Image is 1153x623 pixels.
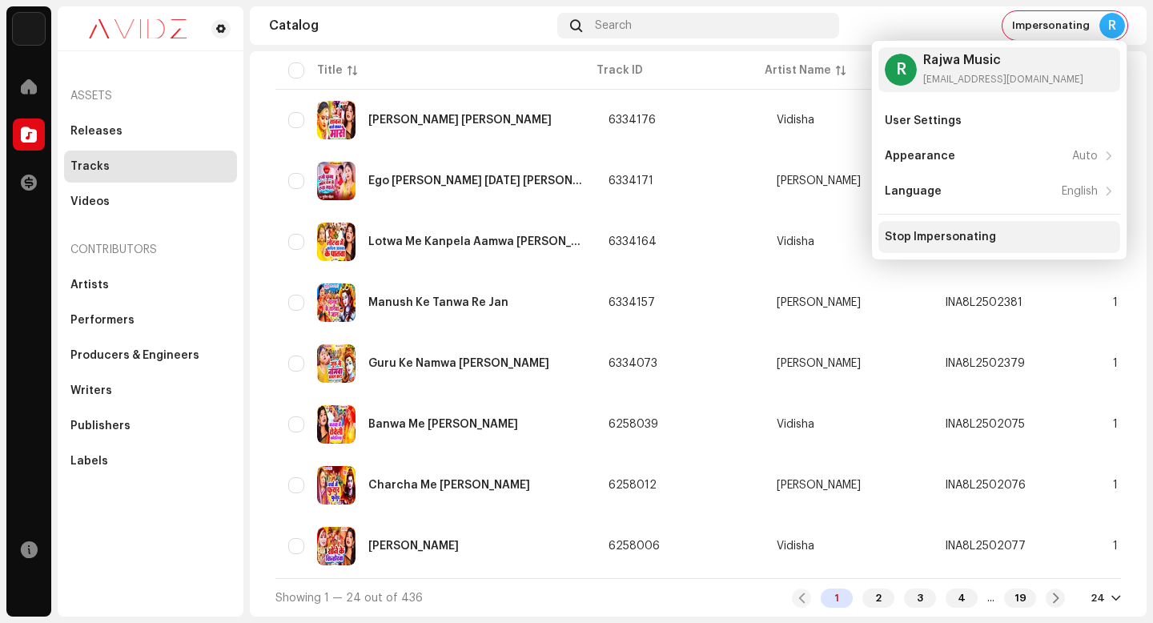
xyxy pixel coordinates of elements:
img: 10d72f0b-d06a-424f-aeaa-9c9f537e57b6 [13,13,45,45]
div: [PERSON_NAME] [777,175,861,187]
div: 19 [1004,589,1036,608]
re-m-nav-item: Writers [64,375,237,407]
div: 3 [904,589,936,608]
div: INA8L2502077 [945,541,1026,552]
div: Lotwa Me Kanpela Aamwa Ke Patwa [368,236,583,247]
img: a89e9435-9d34-43b0-9b07-b77a4ae6618a [317,466,356,504]
div: Language [885,185,942,198]
div: 1 [821,589,853,608]
re-m-nav-item: Tracks [64,151,237,183]
div: Videos [70,195,110,208]
div: 2 [862,589,894,608]
img: 8173a87d-e3f2-43ed-a9a0-86a0f7b33c6c [317,405,356,444]
re-m-nav-item: Videos [64,186,237,218]
div: Banwa Me Roweli Koiliya [368,419,518,430]
span: 6334164 [609,236,657,247]
img: e88d2577-d4ab-4494-8e10-f8c3a95a0d2a [317,283,356,322]
div: Vidisha [777,236,814,247]
re-m-nav-item: Releases [64,115,237,147]
span: 6258039 [609,419,658,430]
re-a-nav-header: Assets [64,77,237,115]
re-a-nav-header: Contributors [64,231,237,269]
div: Charcha Me Fusur Fusur [368,480,530,491]
div: User Settings [885,115,962,127]
span: 6334176 [609,115,656,126]
div: Producers & Engineers [70,349,199,362]
img: 0c631eef-60b6-411a-a233-6856366a70de [70,19,205,38]
div: Guru Ke Namwa Bhajal Kara [368,358,549,369]
span: indu Tiwari [777,480,919,491]
re-m-nav-item: Stop Impersonating [878,221,1120,253]
re-m-nav-item: Artists [64,269,237,301]
img: 30a72a32-1a2d-494c-bfda-2d60641ceefa [317,162,356,200]
div: Tracks [70,160,110,173]
re-m-nav-item: Producers & Engineers [64,340,237,372]
span: Sunita Chauhan [777,175,919,187]
img: 12f22147-41b1-4139-bdef-815ae98b58b2 [317,527,356,565]
div: Ego Chumma Khatir Raja Ji Roos Gaile [368,175,583,187]
span: Impersonating [1012,19,1090,32]
div: Rajwa Music [923,54,1083,66]
div: Title [317,62,343,78]
span: Vidisha [777,236,919,247]
img: fe53d572-2ea0-4d9a-b8ec-07e9b1ad976c [317,223,356,261]
div: Artist Name [765,62,831,78]
div: Manush Ke Tanwa Re Jan [368,297,508,308]
span: 6334073 [609,358,657,369]
div: INA8L2502076 [945,480,1026,491]
span: 6258006 [609,541,660,552]
re-m-nav-item: Publishers [64,410,237,442]
div: Vidisha [777,115,814,126]
div: ... [987,592,994,605]
div: Artists [70,279,109,291]
div: [PERSON_NAME] [777,358,861,369]
div: INA8L2502379 [945,358,1025,369]
div: Releases [70,125,123,138]
div: Vidisha [777,541,814,552]
div: [PERSON_NAME] [777,297,861,308]
div: Appearance [885,150,955,163]
re-m-nav-item: Language [878,175,1120,207]
span: Search [595,19,632,32]
img: 0c287850-97a1-4c7e-9f72-56dcf32e1af7 [317,101,356,139]
span: 6334157 [609,297,655,308]
div: [EMAIL_ADDRESS][DOMAIN_NAME] [923,73,1083,86]
div: [PERSON_NAME] [777,480,861,491]
re-m-nav-item: Appearance [878,140,1120,172]
div: INA8L2502381 [945,297,1022,308]
re-m-nav-item: Labels [64,445,237,477]
span: Showing 1 — 24 out of 436 [275,593,423,604]
span: Vidisha [777,115,919,126]
span: 6334171 [609,175,653,187]
div: Labels [70,455,108,468]
div: Vidisha [777,419,814,430]
span: Sunita Chauhan [777,297,919,308]
div: 24 [1091,592,1105,605]
div: Performers [70,314,135,327]
div: Sone Ke Sinhorwa [368,541,459,552]
div: English [1062,185,1098,198]
div: 4 [946,589,978,608]
div: Sawan Barse Sawan Mase [368,115,552,126]
span: Sunita Chauhan [777,358,919,369]
div: R [1099,13,1125,38]
span: Vidisha [777,541,919,552]
re-m-nav-item: Performers [64,304,237,336]
div: Auto [1072,150,1098,163]
span: Vidisha [777,419,919,430]
re-m-nav-item: User Settings [878,105,1120,137]
div: Writers [70,384,112,397]
div: Stop Impersonating [885,231,996,243]
div: Publishers [70,420,131,432]
img: fc9e09fe-38ba-4203-8d56-6a5f9064ef77 [317,344,356,383]
div: Catalog [269,19,551,32]
div: INA8L2502075 [945,419,1025,430]
div: R [885,54,917,86]
span: 6258012 [609,480,657,491]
